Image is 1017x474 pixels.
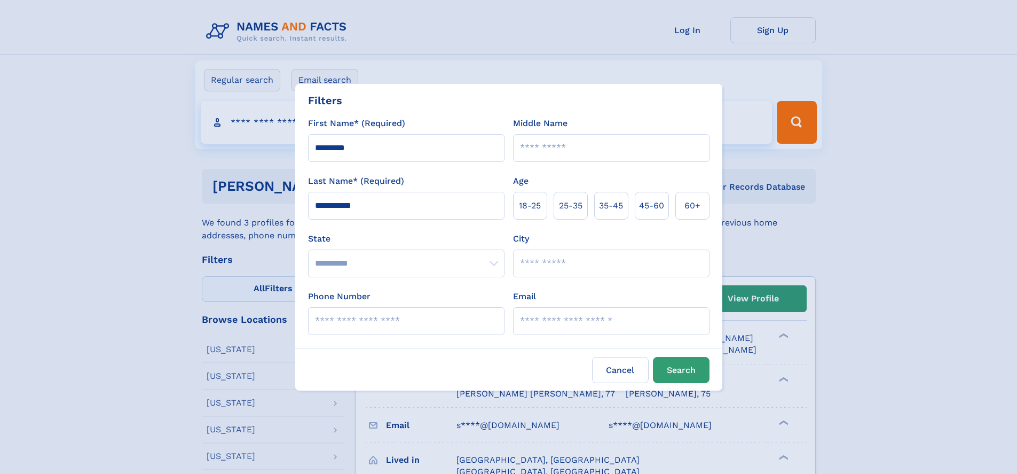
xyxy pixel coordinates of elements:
label: State [308,232,504,245]
span: 35‑45 [599,199,623,212]
label: Phone Number [308,290,370,303]
label: Age [513,175,529,188]
span: 25‑35 [559,199,582,212]
label: Cancel [592,357,649,383]
span: 45‑60 [639,199,664,212]
label: Last Name* (Required) [308,175,404,188]
label: City [513,232,529,245]
button: Search [653,357,709,383]
div: Filters [308,92,342,108]
span: 60+ [684,199,700,212]
label: Middle Name [513,117,567,130]
span: 18‑25 [519,199,541,212]
label: First Name* (Required) [308,117,405,130]
label: Email [513,290,536,303]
